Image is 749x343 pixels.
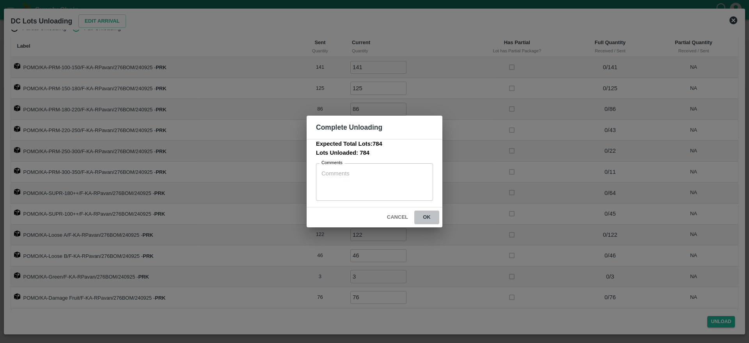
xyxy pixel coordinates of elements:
b: Expected Total Lots: 784 [316,141,382,147]
button: Cancel [384,211,411,224]
b: Complete Unloading [316,123,382,131]
b: Lots Unloaded: 784 [316,150,369,156]
button: ok [414,211,439,224]
label: Comments [321,160,343,166]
